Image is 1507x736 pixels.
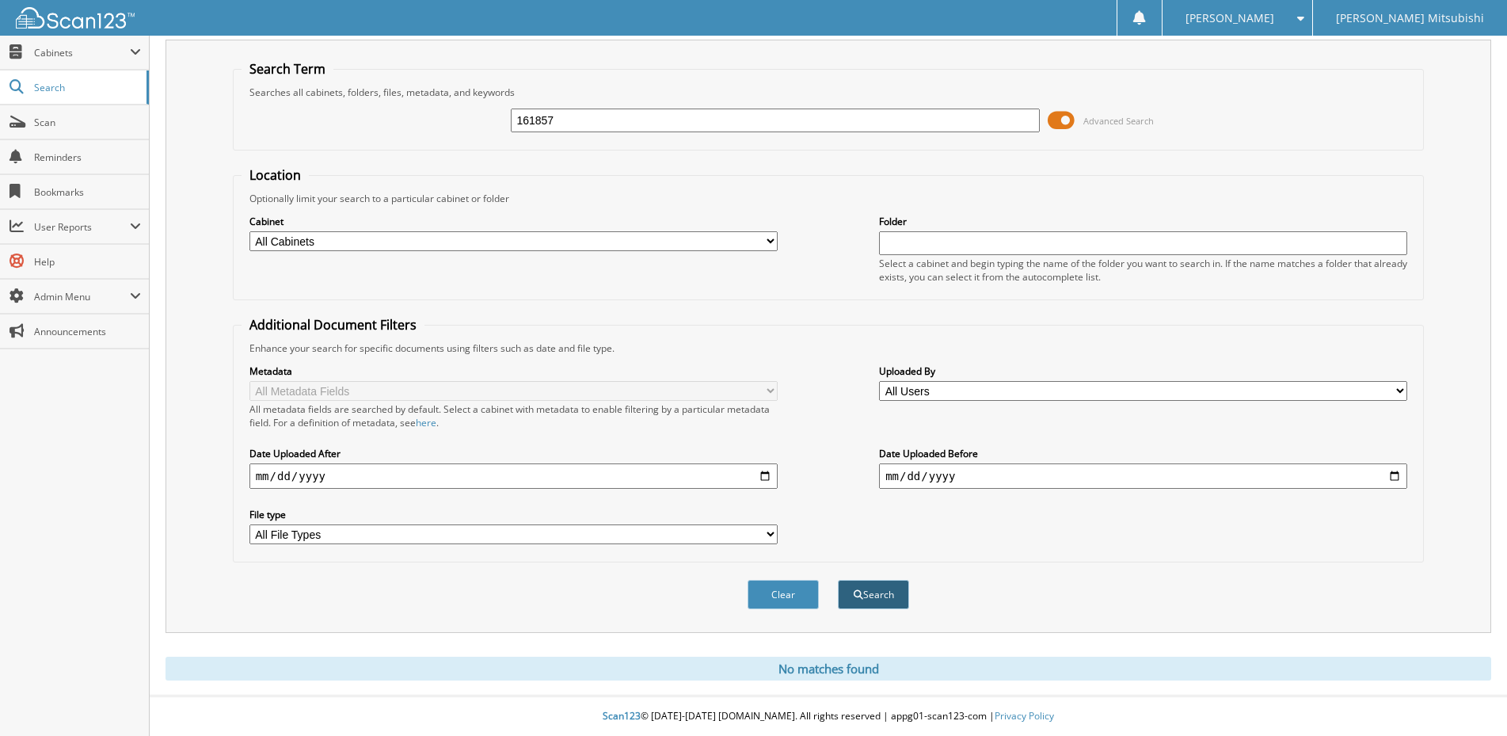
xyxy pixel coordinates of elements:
span: [PERSON_NAME] [1185,13,1274,23]
div: Optionally limit your search to a particular cabinet or folder [242,192,1416,205]
a: Privacy Policy [995,709,1054,723]
label: Cabinet [249,215,778,228]
div: Enhance your search for specific documents using filters such as date and file type. [242,341,1416,355]
span: Help [34,255,141,269]
div: Searches all cabinets, folders, files, metadata, and keywords [242,86,1416,99]
div: © [DATE]-[DATE] [DOMAIN_NAME]. All rights reserved | appg01-scan123-com | [150,697,1507,736]
input: end [879,463,1407,489]
span: Reminders [34,151,141,164]
input: start [249,463,778,489]
label: Metadata [249,364,778,378]
span: Advanced Search [1083,115,1154,127]
span: Scan [34,116,141,129]
legend: Additional Document Filters [242,316,424,334]
div: All metadata fields are searched by default. Select a cabinet with metadata to enable filtering b... [249,402,778,429]
span: [PERSON_NAME] Mitsubishi [1336,13,1484,23]
button: Search [838,580,909,609]
iframe: Chat Widget [1428,660,1507,736]
legend: Location [242,166,309,184]
span: Cabinets [34,46,130,59]
img: scan123-logo-white.svg [16,7,135,29]
a: here [416,416,436,429]
legend: Search Term [242,60,333,78]
button: Clear [748,580,819,609]
span: Announcements [34,325,141,338]
label: Uploaded By [879,364,1407,378]
label: Folder [879,215,1407,228]
span: Scan123 [603,709,641,723]
span: Bookmarks [34,185,141,199]
div: Select a cabinet and begin typing the name of the folder you want to search in. If the name match... [879,257,1407,284]
label: File type [249,508,778,521]
div: No matches found [166,657,1491,681]
label: Date Uploaded After [249,447,778,460]
label: Date Uploaded Before [879,447,1407,460]
span: Search [34,81,139,94]
span: Admin Menu [34,290,130,303]
span: User Reports [34,220,130,234]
